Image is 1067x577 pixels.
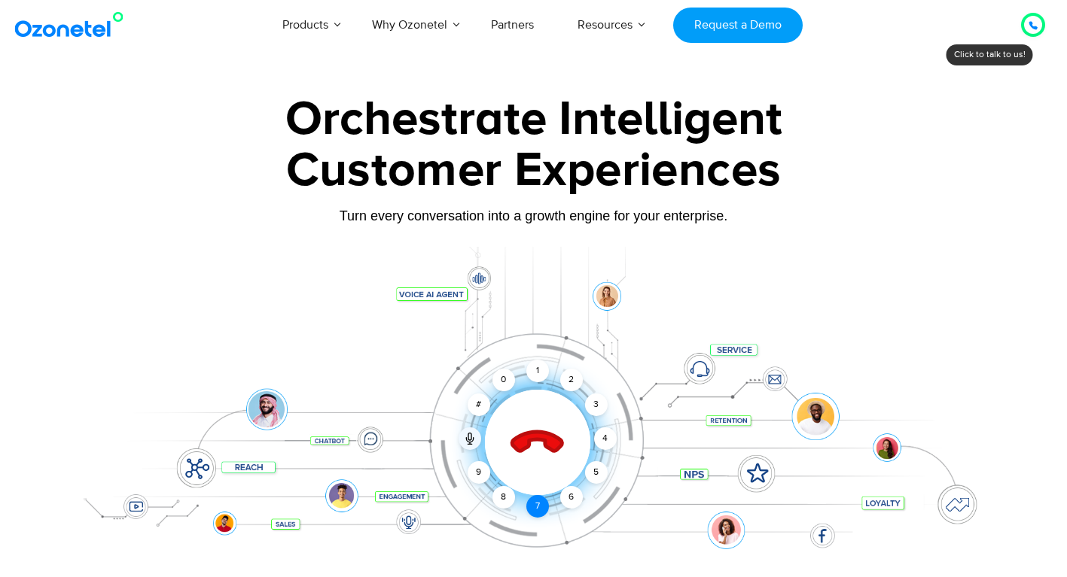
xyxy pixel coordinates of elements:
[584,393,607,416] div: 3
[526,495,549,518] div: 7
[63,135,1005,207] div: Customer Experiences
[492,486,515,509] div: 8
[673,8,802,43] a: Request a Demo
[560,369,583,391] div: 2
[468,461,490,484] div: 9
[584,461,607,484] div: 5
[526,360,549,382] div: 1
[468,393,490,416] div: #
[63,96,1005,144] div: Orchestrate Intelligent
[492,369,515,391] div: 0
[63,208,1005,224] div: Turn every conversation into a growth engine for your enterprise.
[560,486,583,509] div: 6
[594,427,617,450] div: 4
